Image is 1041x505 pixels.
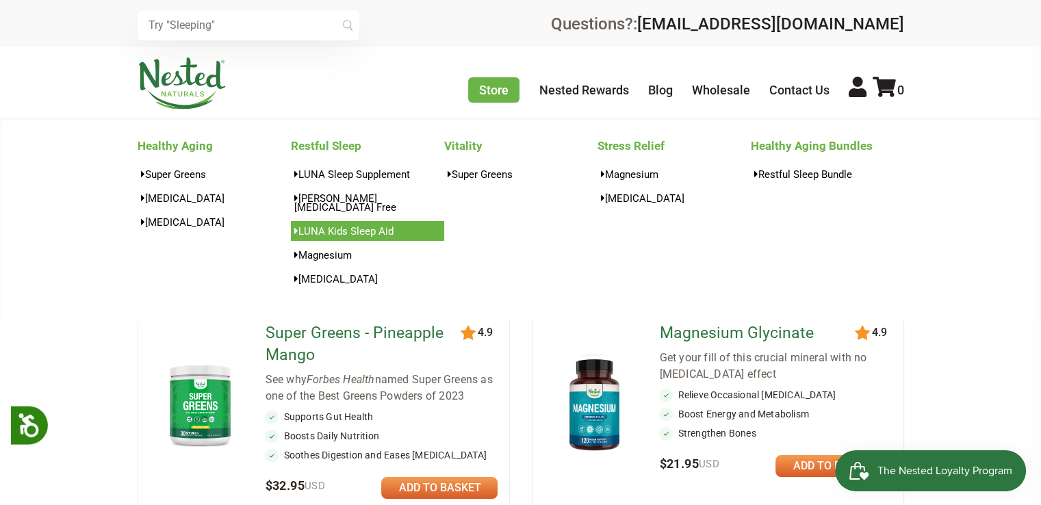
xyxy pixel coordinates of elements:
[769,83,830,97] a: Contact Us
[138,135,291,157] a: Healthy Aging
[138,164,291,184] a: Super Greens
[597,188,751,208] a: [MEDICAL_DATA]
[265,429,498,443] li: Boosts Daily Nutrition
[699,458,719,470] span: USD
[305,480,325,492] span: USD
[659,426,892,440] li: Strengthen Bones
[659,322,857,344] a: Magnesium Glycinate
[265,478,325,493] span: $32.95
[265,448,498,462] li: Soothes Digestion and Eases [MEDICAL_DATA]
[873,83,904,97] a: 0
[291,221,444,241] a: LUNA Kids Sleep Aid
[897,83,904,97] span: 0
[291,164,444,184] a: LUNA Sleep Supplement
[291,188,444,217] a: [PERSON_NAME][MEDICAL_DATA] Free
[138,188,291,208] a: [MEDICAL_DATA]
[648,83,673,97] a: Blog
[554,352,634,457] img: Magnesium Glycinate
[468,77,519,103] a: Store
[751,135,904,157] a: Healthy Aging Bundles
[751,164,904,184] a: Restful Sleep Bundle
[659,350,892,383] div: Get your fill of this crucial mineral with no [MEDICAL_DATA] effect
[265,410,498,424] li: Supports Gut Health
[138,212,291,232] a: [MEDICAL_DATA]
[692,83,750,97] a: Wholesale
[659,456,719,471] span: $21.95
[444,164,597,184] a: Super Greens
[307,373,375,386] em: Forbes Health
[597,164,751,184] a: Magnesium
[659,388,892,402] li: Relieve Occasional [MEDICAL_DATA]
[551,16,904,32] div: Questions?:
[265,372,498,404] div: See why named Super Greens as one of the Best Greens Powders of 2023
[637,14,904,34] a: [EMAIL_ADDRESS][DOMAIN_NAME]
[597,135,751,157] a: Stress Relief
[659,407,892,421] li: Boost Energy and Metabolism
[265,322,463,366] a: Super Greens - Pineapple Mango
[291,269,444,289] a: [MEDICAL_DATA]
[539,83,629,97] a: Nested Rewards
[835,450,1027,491] iframe: Button to open loyalty program pop-up
[138,57,227,109] img: Nested Naturals
[444,135,597,157] a: Vitality
[138,10,359,40] input: Try "Sleeping"
[160,359,240,451] img: Super Greens - Pineapple Mango
[291,135,444,157] a: Restful Sleep
[291,245,444,265] a: Magnesium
